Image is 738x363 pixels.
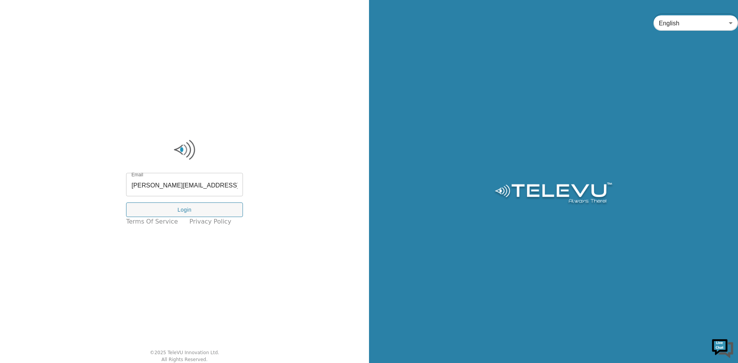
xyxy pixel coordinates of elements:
[4,210,146,237] textarea: Type your message and hit 'Enter'
[653,12,738,34] div: English
[126,4,145,22] div: Minimize live chat window
[711,336,734,359] img: Chat Widget
[126,202,243,217] button: Login
[13,36,32,55] img: d_736959983_company_1615157101543_736959983
[494,182,613,206] img: Logo
[40,40,129,50] div: Chat with us now
[45,97,106,174] span: We're online!
[150,349,219,356] div: © 2025 TeleVU Innovation Ltd.
[189,217,231,226] a: Privacy Policy
[126,138,243,161] img: Logo
[126,217,178,226] a: Terms of Service
[161,356,208,363] div: All Rights Reserved.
